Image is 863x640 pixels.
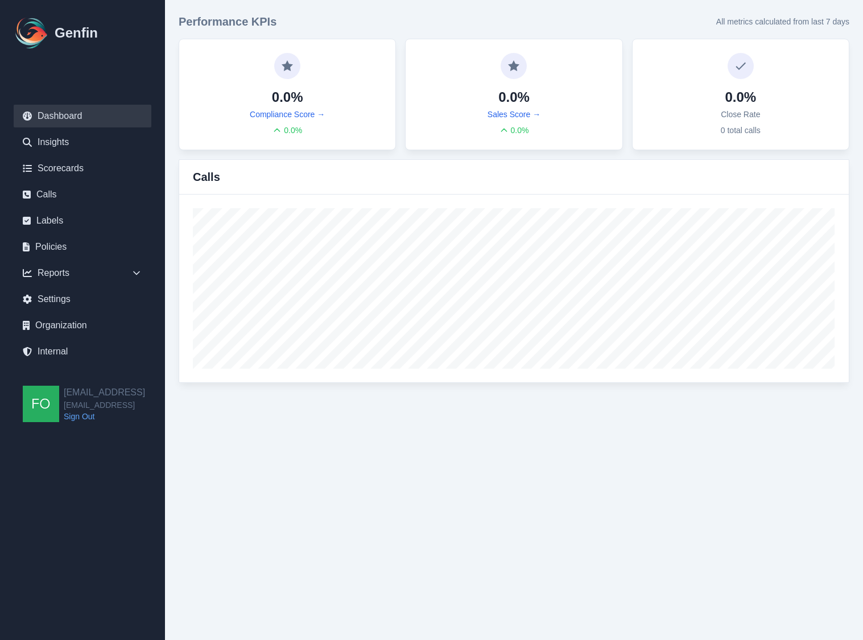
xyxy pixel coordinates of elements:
a: Labels [14,209,151,232]
img: founders@genfin.ai [23,386,59,422]
a: Sales Score → [488,109,540,120]
h4: 0.0% [725,88,756,106]
a: Scorecards [14,157,151,180]
h2: [EMAIL_ADDRESS] [64,386,145,399]
div: 0.0 % [272,125,302,136]
h3: Calls [193,169,220,185]
div: Reports [14,262,151,284]
a: Compliance Score → [250,109,325,120]
h4: 0.0% [272,88,303,106]
a: Policies [14,236,151,258]
a: Calls [14,183,151,206]
div: 0.0 % [499,125,529,136]
a: Sign Out [64,411,145,422]
p: All metrics calculated from last 7 days [716,16,849,27]
h3: Performance KPIs [179,14,276,30]
span: [EMAIL_ADDRESS] [64,399,145,411]
h1: Genfin [55,24,98,42]
a: Organization [14,314,151,337]
a: Dashboard [14,105,151,127]
h4: 0.0% [498,88,530,106]
p: 0 total calls [721,125,761,136]
p: Close Rate [721,109,760,120]
a: Insights [14,131,151,154]
a: Internal [14,340,151,363]
a: Settings [14,288,151,311]
img: Logo [14,15,50,51]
